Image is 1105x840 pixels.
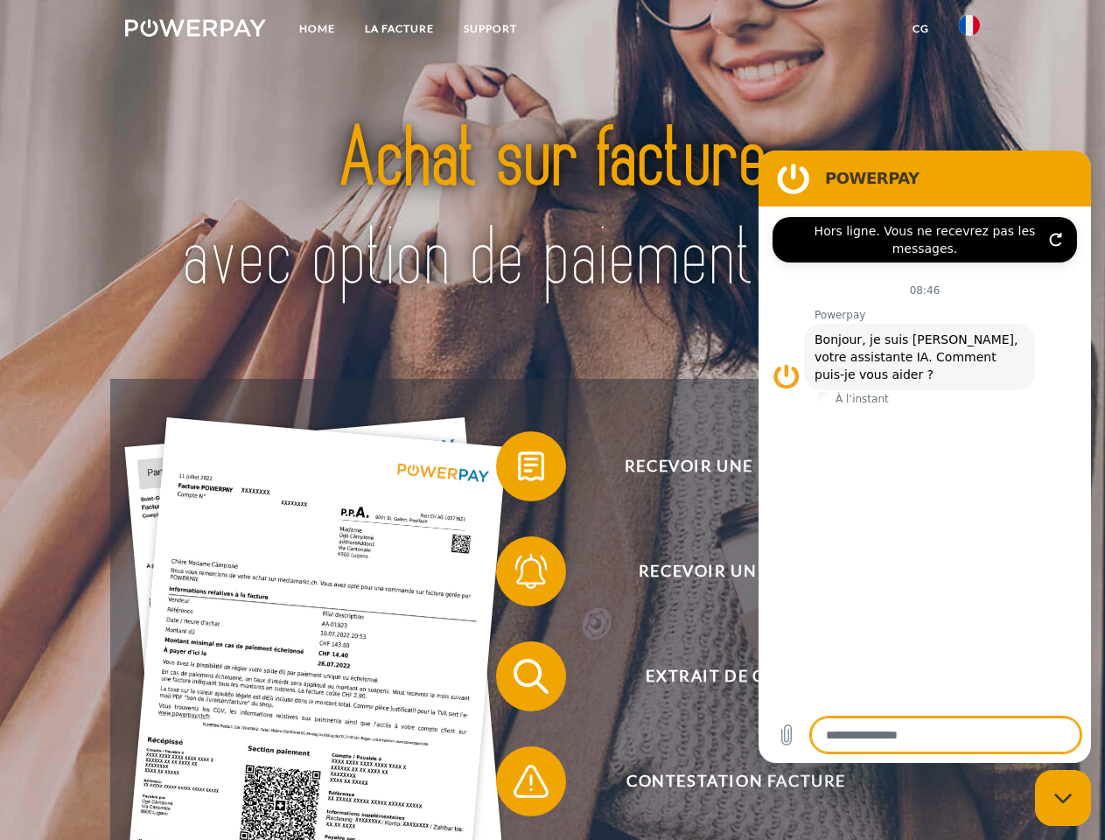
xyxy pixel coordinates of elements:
[125,19,266,37] img: logo-powerpay-white.svg
[521,536,950,606] span: Recevoir un rappel?
[521,746,950,816] span: Contestation Facture
[284,13,350,45] a: Home
[496,431,951,501] button: Recevoir une facture ?
[509,444,553,488] img: qb_bill.svg
[521,641,950,711] span: Extrait de compte
[1035,770,1091,826] iframe: Bouton de lancement de la fenêtre de messagerie, conversation en cours
[759,150,1091,763] iframe: Fenêtre de messagerie
[898,13,944,45] a: CG
[449,13,532,45] a: Support
[509,549,553,593] img: qb_bell.svg
[350,13,449,45] a: LA FACTURE
[496,746,951,816] button: Contestation Facture
[167,84,938,335] img: title-powerpay_fr.svg
[496,536,951,606] button: Recevoir un rappel?
[509,654,553,698] img: qb_search.svg
[496,641,951,711] button: Extrait de compte
[959,15,980,36] img: fr
[521,431,950,501] span: Recevoir une facture ?
[509,759,553,803] img: qb_warning.svg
